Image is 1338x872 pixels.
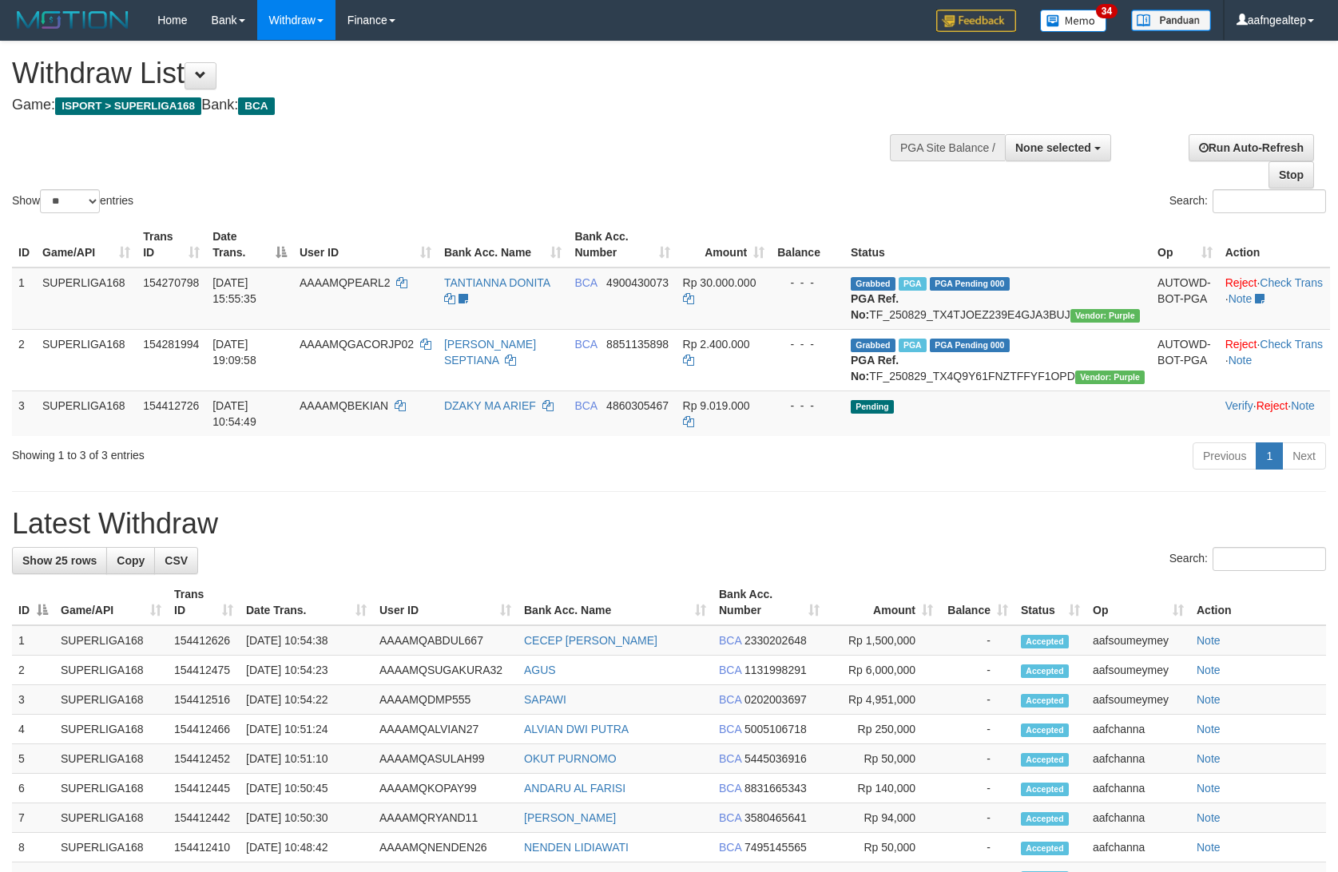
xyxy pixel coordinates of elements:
[1086,625,1190,656] td: aafsoumeymey
[1151,329,1219,390] td: AUTOWD-BOT-PGA
[240,715,373,744] td: [DATE] 10:51:24
[1260,338,1323,351] a: Check Trans
[1169,189,1326,213] label: Search:
[1151,268,1219,330] td: AUTOWD-BOT-PGA
[12,833,54,862] td: 8
[1269,161,1314,188] a: Stop
[444,399,536,412] a: DZAKY MA ARIEF
[1219,222,1330,268] th: Action
[844,329,1151,390] td: TF_250829_TX4Q9Y61FNZTFFYF1OPD
[54,685,168,715] td: SUPERLIGA168
[1131,10,1211,31] img: panduan.png
[1291,399,1315,412] a: Note
[12,803,54,833] td: 7
[1021,842,1069,855] span: Accepted
[574,399,597,412] span: BCA
[12,57,876,89] h1: Withdraw List
[1021,783,1069,796] span: Accepted
[606,338,669,351] span: Copy 8851135898 to clipboard
[1086,833,1190,862] td: aafchanna
[12,222,36,268] th: ID
[1070,309,1140,323] span: Vendor URL: https://trx4.1velocity.biz
[240,774,373,803] td: [DATE] 10:50:45
[168,833,240,862] td: 154412410
[240,580,373,625] th: Date Trans.: activate to sort column ascending
[1282,442,1326,470] a: Next
[373,715,518,744] td: AAAAMQALVIAN27
[117,554,145,567] span: Copy
[293,222,438,268] th: User ID: activate to sort column ascending
[36,268,137,330] td: SUPERLIGA168
[524,841,629,854] a: NENDEN LIDIAWATI
[771,222,844,268] th: Balance
[143,399,199,412] span: 154412726
[12,625,54,656] td: 1
[168,580,240,625] th: Trans ID: activate to sort column ascending
[826,625,939,656] td: Rp 1,500,000
[12,97,876,113] h4: Game: Bank:
[1197,723,1221,735] a: Note
[373,685,518,715] td: AAAAMQDMP555
[890,134,1005,161] div: PGA Site Balance /
[851,400,894,414] span: Pending
[851,354,899,382] b: PGA Ref. No:
[524,664,556,676] a: AGUS
[851,339,895,352] span: Grabbed
[683,338,750,351] span: Rp 2.400.000
[1197,782,1221,795] a: Note
[939,803,1014,833] td: -
[22,554,97,567] span: Show 25 rows
[373,803,518,833] td: AAAAMQRYAND11
[1086,656,1190,685] td: aafsoumeymey
[936,10,1016,32] img: Feedback.jpg
[1086,580,1190,625] th: Op: activate to sort column ascending
[12,715,54,744] td: 4
[1086,715,1190,744] td: aafchanna
[844,222,1151,268] th: Status
[1219,329,1330,390] td: · ·
[719,782,741,795] span: BCA
[12,8,133,32] img: MOTION_logo.png
[12,390,36,436] td: 3
[744,723,807,735] span: Copy 5005106718 to clipboard
[168,685,240,715] td: 154412516
[939,685,1014,715] td: -
[1021,694,1069,708] span: Accepted
[12,580,54,625] th: ID: activate to sort column descending
[36,390,137,436] td: SUPERLIGA168
[939,833,1014,862] td: -
[518,580,713,625] th: Bank Acc. Name: activate to sort column ascending
[1015,141,1091,154] span: None selected
[54,625,168,656] td: SUPERLIGA168
[373,580,518,625] th: User ID: activate to sort column ascending
[744,782,807,795] span: Copy 8831665343 to clipboard
[777,275,838,291] div: - - -
[54,715,168,744] td: SUPERLIGA168
[438,222,569,268] th: Bank Acc. Name: activate to sort column ascending
[524,634,657,647] a: CECEP [PERSON_NAME]
[524,723,629,735] a: ALVIAN DWI PUTRA
[719,811,741,824] span: BCA
[826,774,939,803] td: Rp 140,000
[606,276,669,289] span: Copy 4900430073 to clipboard
[54,656,168,685] td: SUPERLIGA168
[206,222,293,268] th: Date Trans.: activate to sort column descending
[1197,693,1221,706] a: Note
[744,634,807,647] span: Copy 2330202648 to clipboard
[168,625,240,656] td: 154412626
[524,752,617,765] a: OKUT PURNOMO
[373,625,518,656] td: AAAAMQABDUL667
[1021,664,1069,678] span: Accepted
[36,329,137,390] td: SUPERLIGA168
[240,656,373,685] td: [DATE] 10:54:23
[240,625,373,656] td: [DATE] 10:54:38
[826,656,939,685] td: Rp 6,000,000
[1005,134,1111,161] button: None selected
[939,744,1014,774] td: -
[851,277,895,291] span: Grabbed
[930,277,1010,291] span: PGA Pending
[826,715,939,744] td: Rp 250,000
[168,744,240,774] td: 154412452
[524,693,566,706] a: SAPAWI
[1014,580,1086,625] th: Status: activate to sort column ascending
